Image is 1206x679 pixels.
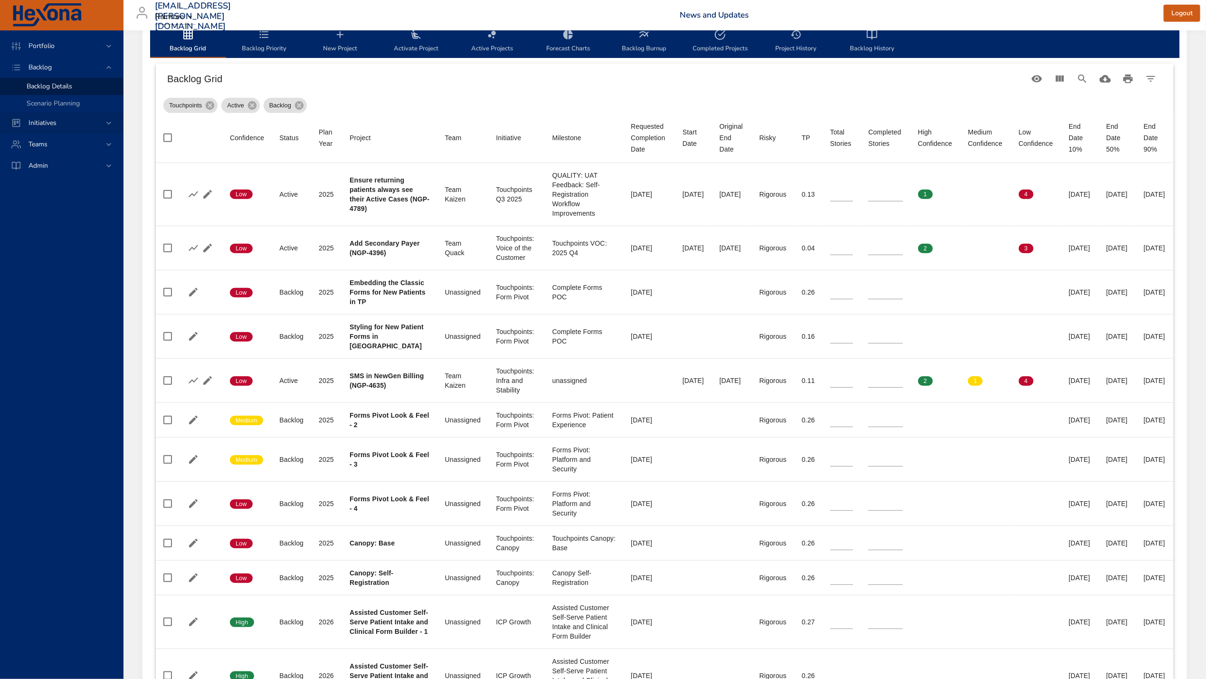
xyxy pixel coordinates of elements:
div: Touchpoints: Infra and Stability [496,366,537,395]
button: Edit Project Details [186,285,200,299]
div: Touchpoints: Form Pivot [496,327,537,346]
button: Edit Project Details [200,187,215,201]
span: High Confidence [918,126,953,149]
div: [DATE] [631,243,667,253]
div: 2025 [319,243,334,253]
span: Low [230,377,253,385]
div: [DATE] [1106,538,1129,548]
div: Sort [631,121,667,155]
button: Edit Project Details [186,571,200,585]
div: Unassigned [445,332,481,341]
span: Low [230,288,253,297]
div: Sort [445,132,462,143]
div: [DATE] [1144,243,1166,253]
div: [DATE] [1106,376,1129,385]
span: Project [350,132,430,143]
div: [DATE] [1144,573,1166,583]
span: Plan Year [319,126,334,149]
span: High [230,618,254,627]
div: [DATE] [720,243,744,253]
div: [DATE] [631,617,667,627]
div: Sort [830,126,854,149]
div: [DATE] [1069,573,1091,583]
span: Forecast Charts [536,29,600,54]
span: Requested Completion Date [631,121,667,155]
div: 0.26 [802,499,815,508]
b: Forms Pivot Look & Feel - 3 [350,451,429,468]
div: Team Kaizen [445,371,481,390]
div: Touchpoints: Form Pivot [496,494,537,513]
div: [DATE] [1069,376,1091,385]
div: Milestone [552,132,581,143]
div: [DATE] [631,455,667,464]
div: [DATE] [1106,455,1129,464]
button: Logout [1164,5,1200,22]
span: Backlog Burnup [612,29,676,54]
button: Search [1071,67,1094,90]
div: Canopy Self-Registration [552,568,616,587]
span: New Project [308,29,372,54]
span: Backlog [264,101,297,110]
div: TP [802,132,810,143]
div: End Date 90% [1144,121,1166,155]
div: [DATE] [631,499,667,508]
div: Backlog [279,538,304,548]
div: Active [279,243,304,253]
div: Raintree [155,10,196,25]
span: Logout [1171,8,1193,19]
div: [DATE] [1144,617,1166,627]
div: [DATE] [1144,287,1166,297]
div: Team Kaizen [445,185,481,204]
div: Start Date [683,126,704,149]
span: Team [445,132,481,143]
div: Team [445,132,462,143]
div: Unassigned [445,287,481,297]
div: [DATE] [1106,190,1129,199]
b: Forms Pivot Look & Feel - 2 [350,411,429,429]
div: [DATE] [1069,415,1091,425]
div: [DATE] [1106,287,1129,297]
button: Show Burnup [186,241,200,255]
div: Initiative [496,132,521,143]
div: 0.26 [802,287,815,297]
span: 0 [968,244,983,253]
div: [DATE] [1106,332,1129,341]
span: Backlog [21,63,59,72]
div: [DATE] [631,287,667,297]
span: Backlog History [840,29,904,54]
div: Unassigned [445,538,481,548]
div: Backlog [279,332,304,341]
div: [DATE] [1106,415,1129,425]
div: Touchpoints: Canopy [496,534,537,553]
button: Edit Project Details [200,241,215,255]
div: Backlog [279,415,304,425]
div: Forms Pivot: Patient Experience [552,411,616,430]
div: 0.13 [802,190,815,199]
div: [DATE] [1144,190,1166,199]
div: [DATE] [1106,573,1129,583]
div: Completed Stories [868,126,902,149]
div: Active [279,190,304,199]
div: [DATE] [631,538,667,548]
div: Rigorous [760,538,787,548]
div: 0.26 [802,455,815,464]
div: Sort [683,126,704,149]
div: 0.26 [802,415,815,425]
div: Sort [552,132,581,143]
div: Assisted Customer Self-Serve Patient Intake and Clinical Form Builder [552,603,616,641]
div: Touchpoints: Voice of the Customer [496,234,537,262]
div: Medium Confidence [968,126,1004,149]
span: Project History [764,29,828,54]
div: Rigorous [760,287,787,297]
span: Medium [230,456,263,464]
span: Low [230,190,253,199]
div: 2025 [319,332,334,341]
b: SMS in NewGen Billing (NGP-4635) [350,372,424,389]
div: Status [279,132,299,143]
div: [DATE] [1144,376,1166,385]
div: Forms Pivot: Platform and Security [552,489,616,518]
div: [DATE] [683,190,704,199]
div: [DATE] [631,190,667,199]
